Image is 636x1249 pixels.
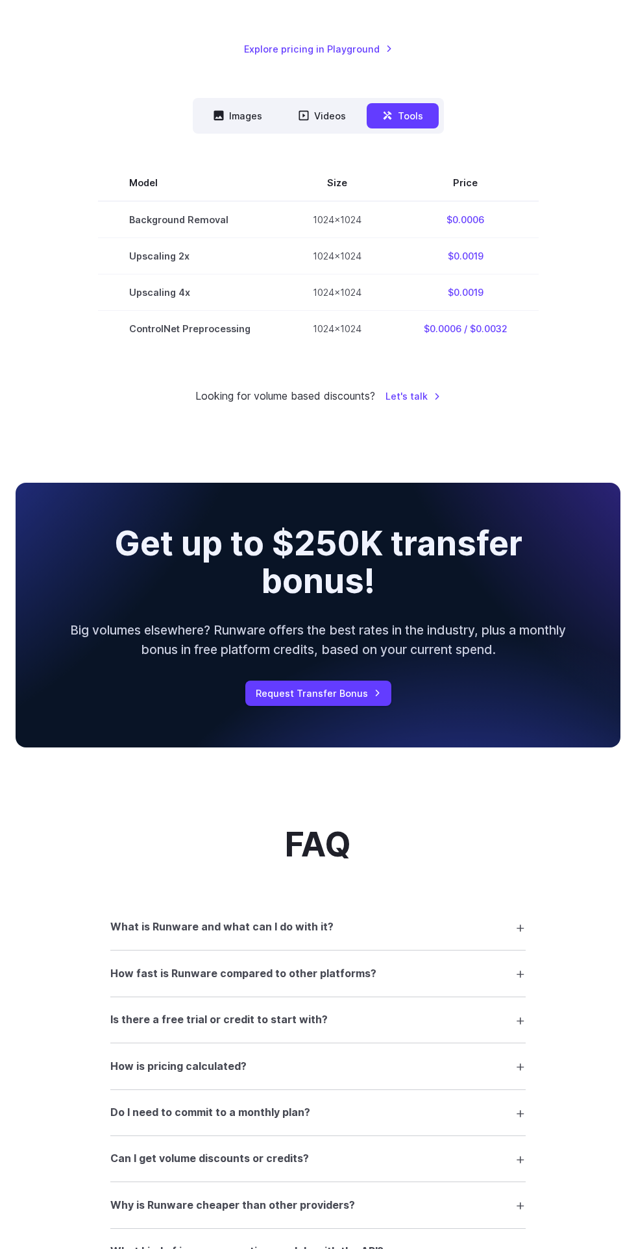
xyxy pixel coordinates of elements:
td: 1024x1024 [282,237,393,274]
h3: Can I get volume discounts or credits? [110,1150,309,1167]
h3: Why is Runware cheaper than other providers? [110,1197,355,1214]
a: Let's talk [385,389,441,404]
td: $0.0019 [393,237,539,274]
td: Background Removal [98,201,282,238]
h3: How is pricing calculated? [110,1058,247,1075]
a: Explore pricing in Playground [244,42,393,56]
h3: Do I need to commit to a monthly plan? [110,1104,310,1121]
summary: Do I need to commit to a monthly plan? [110,1100,526,1125]
h3: What is Runware and what can I do with it? [110,919,334,936]
td: $0.0019 [393,274,539,310]
td: $0.0006 [393,201,539,238]
h3: How fast is Runware compared to other platforms? [110,965,376,982]
h3: Is there a free trial or credit to start with? [110,1012,328,1028]
h2: FAQ [285,825,351,863]
td: Upscaling 2x [98,237,282,274]
summary: How is pricing calculated? [110,1054,526,1078]
td: 1024x1024 [282,310,393,346]
td: Upscaling 4x [98,274,282,310]
a: Request Transfer Bonus [245,681,391,706]
p: Big volumes elsewhere? Runware offers the best rates in the industry, plus a monthly bonus in fre... [57,620,579,660]
td: 1024x1024 [282,201,393,238]
th: Price [393,165,539,201]
button: Videos [283,103,361,128]
h2: Get up to $250K transfer bonus! [109,524,526,600]
td: 1024x1024 [282,274,393,310]
td: $0.0006 / $0.0032 [393,310,539,346]
summary: Why is Runware cheaper than other providers? [110,1193,526,1217]
summary: Is there a free trial or credit to start with? [110,1008,526,1032]
summary: How fast is Runware compared to other platforms? [110,961,526,986]
summary: Can I get volume discounts or credits? [110,1146,526,1171]
summary: What is Runware and what can I do with it? [110,915,526,940]
td: ControlNet Preprocessing [98,310,282,346]
th: Size [282,165,393,201]
small: Looking for volume based discounts? [195,388,375,405]
th: Model [98,165,282,201]
button: Images [198,103,278,128]
button: Tools [367,103,439,128]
